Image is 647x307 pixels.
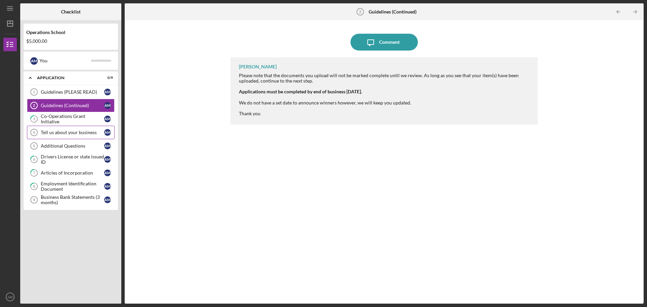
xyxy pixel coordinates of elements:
[33,157,35,162] tspan: 6
[33,90,35,94] tspan: 1
[239,73,531,84] div: Please note that the documents you upload will not be marked complete until we review. As long as...
[350,34,418,51] button: Comment
[239,111,531,116] div: Thank you
[41,89,104,95] div: Guidelines (PLEASE READ)
[33,144,35,148] tspan: 5
[3,290,17,304] button: AM
[104,89,111,95] div: A M
[30,57,38,65] div: A M
[27,99,115,112] a: 2Guidelines (Continued)AM
[41,103,104,108] div: Guidelines (Continued)
[104,116,111,122] div: A M
[33,103,35,108] tspan: 2
[104,156,111,163] div: A M
[104,143,111,149] div: A M
[41,130,104,135] div: Tell us about your business
[27,193,115,207] a: 9Business Bank Statements (3 months)AM
[33,130,35,134] tspan: 4
[104,196,111,203] div: A M
[41,194,104,205] div: Business Bank Statements (3 months)
[359,10,361,14] tspan: 2
[27,112,115,126] a: 3Co-Operations Grant InitiativeAM
[379,34,400,51] div: Comment
[33,198,35,202] tspan: 9
[8,295,12,299] text: AM
[41,170,104,176] div: Articles of Incorporation
[39,55,91,66] div: You
[33,171,35,175] tspan: 7
[239,64,277,69] div: [PERSON_NAME]
[33,117,35,121] tspan: 3
[27,139,115,153] a: 5Additional QuestionsAM
[104,102,111,109] div: A M
[27,153,115,166] a: 6Drivers License or state issued IDAM
[27,126,115,139] a: 4Tell us about your businessAM
[37,76,96,80] div: Application
[26,30,115,35] div: Operations School
[41,114,104,124] div: Co-Operations Grant Initiative
[41,154,104,165] div: Drivers License or state issued ID
[101,76,113,80] div: 0 / 9
[369,9,417,14] b: Guidelines (Continued)
[61,9,81,14] b: Checklist
[27,166,115,180] a: 7Articles of IncorporationAM
[27,85,115,99] a: 1Guidelines (PLEASE READ)AM
[33,184,35,189] tspan: 8
[104,183,111,190] div: A M
[104,129,111,136] div: A M
[27,180,115,193] a: 8Employment Identification DocumentAM
[26,38,115,44] div: $5,000.00
[239,100,531,105] div: We do not have a set date to announce winners however, we will keep you updated.
[41,143,104,149] div: Additional Questions
[41,181,104,192] div: Employment Identification Document
[239,89,362,94] strong: Applications must be completed by end of business [DATE].
[104,170,111,176] div: A M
